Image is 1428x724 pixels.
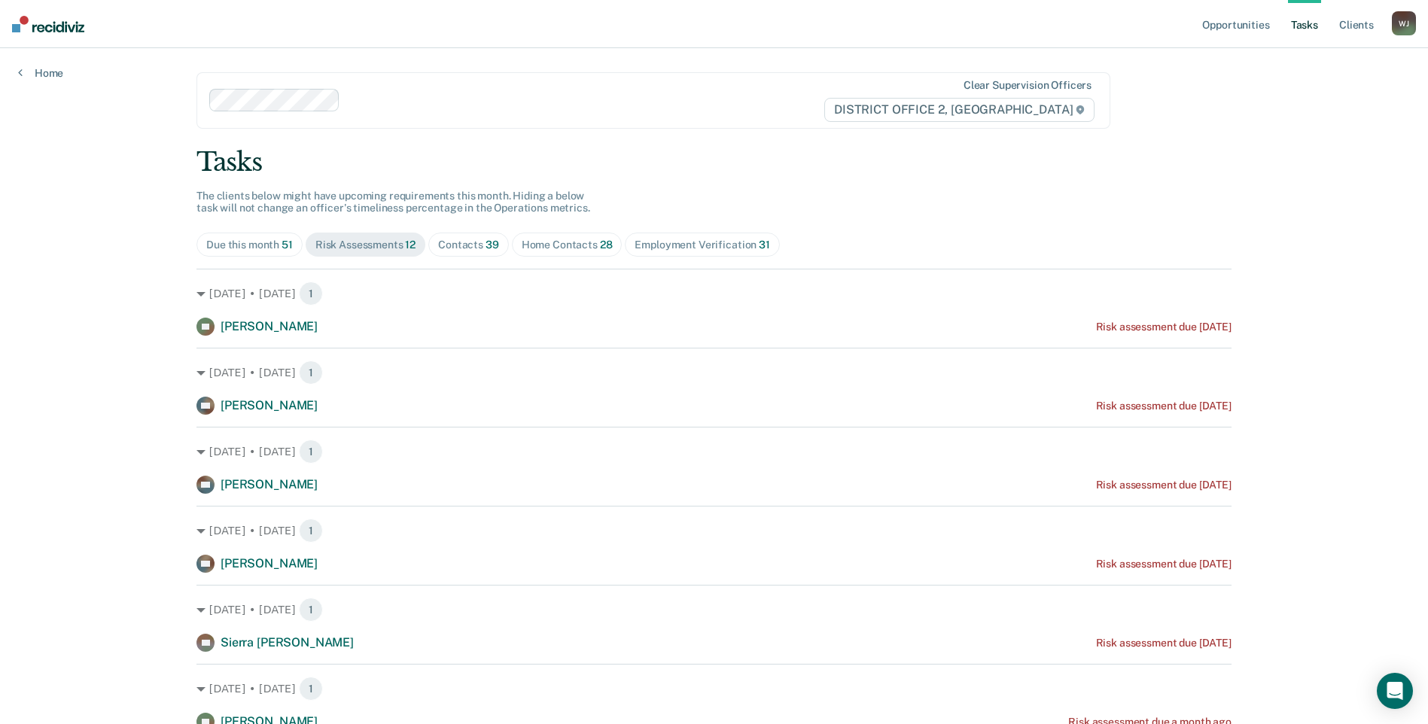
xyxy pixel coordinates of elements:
span: 1 [299,598,323,622]
a: Home [18,66,63,80]
div: Contacts [438,239,499,251]
span: 28 [600,239,613,251]
div: [DATE] • [DATE] 1 [196,440,1232,464]
span: 12 [405,239,416,251]
span: 1 [299,281,323,306]
div: [DATE] • [DATE] 1 [196,281,1232,306]
span: [PERSON_NAME] [221,319,318,333]
div: Due this month [206,239,293,251]
span: [PERSON_NAME] [221,477,318,491]
div: [DATE] • [DATE] 1 [196,360,1232,385]
div: Risk assessment due [DATE] [1096,400,1232,412]
div: Risk assessment due [DATE] [1096,558,1232,570]
div: Risk assessment due [DATE] [1096,321,1232,333]
div: [DATE] • [DATE] 1 [196,677,1232,701]
span: DISTRICT OFFICE 2, [GEOGRAPHIC_DATA] [824,98,1095,122]
div: Clear supervision officers [964,79,1092,92]
div: Tasks [196,147,1232,178]
span: 1 [299,440,323,464]
div: W J [1392,11,1416,35]
span: Sierra [PERSON_NAME] [221,635,354,649]
div: Risk Assessments [315,239,416,251]
span: 39 [486,239,499,251]
div: Risk assessment due [DATE] [1096,637,1232,649]
span: [PERSON_NAME] [221,398,318,412]
span: 51 [282,239,293,251]
div: [DATE] • [DATE] 1 [196,519,1232,543]
span: 1 [299,677,323,701]
div: Risk assessment due [DATE] [1096,479,1232,491]
span: [PERSON_NAME] [221,556,318,570]
span: 1 [299,519,323,543]
div: [DATE] • [DATE] 1 [196,598,1232,622]
div: Open Intercom Messenger [1377,673,1413,709]
button: WJ [1392,11,1416,35]
div: Employment Verification [635,239,769,251]
div: Home Contacts [522,239,613,251]
span: The clients below might have upcoming requirements this month. Hiding a below task will not chang... [196,190,590,214]
span: 1 [299,360,323,385]
img: Recidiviz [12,16,84,32]
span: 31 [759,239,770,251]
